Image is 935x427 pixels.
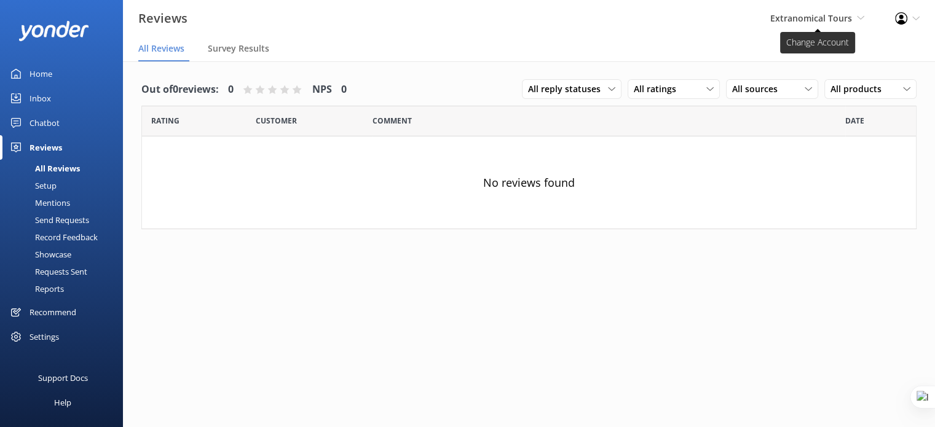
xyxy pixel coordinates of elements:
[30,135,62,160] div: Reviews
[142,136,916,229] div: No reviews found
[7,246,71,263] div: Showcase
[7,194,123,211] a: Mentions
[7,280,123,297] a: Reports
[312,82,332,98] h4: NPS
[30,324,59,349] div: Settings
[7,246,123,263] a: Showcase
[228,82,234,98] h4: 0
[7,229,123,246] a: Record Feedback
[7,263,87,280] div: Requests Sent
[138,9,187,28] h3: Reviews
[151,115,180,127] span: Date
[138,42,184,55] span: All Reviews
[38,366,88,390] div: Support Docs
[7,177,57,194] div: Setup
[54,390,71,415] div: Help
[830,82,889,96] span: All products
[341,82,347,98] h4: 0
[7,160,123,177] a: All Reviews
[7,160,80,177] div: All Reviews
[7,229,98,246] div: Record Feedback
[30,111,60,135] div: Chatbot
[770,12,852,24] span: Extranomical Tours
[634,82,684,96] span: All ratings
[7,211,89,229] div: Send Requests
[845,115,864,127] span: Date
[7,177,123,194] a: Setup
[30,86,51,111] div: Inbox
[256,115,297,127] span: Date
[732,82,785,96] span: All sources
[373,115,412,127] span: Question
[7,263,123,280] a: Requests Sent
[30,61,52,86] div: Home
[7,280,64,297] div: Reports
[7,194,70,211] div: Mentions
[528,82,608,96] span: All reply statuses
[141,82,219,98] h4: Out of 0 reviews:
[30,300,76,324] div: Recommend
[7,211,123,229] a: Send Requests
[18,21,89,41] img: yonder-white-logo.png
[208,42,269,55] span: Survey Results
